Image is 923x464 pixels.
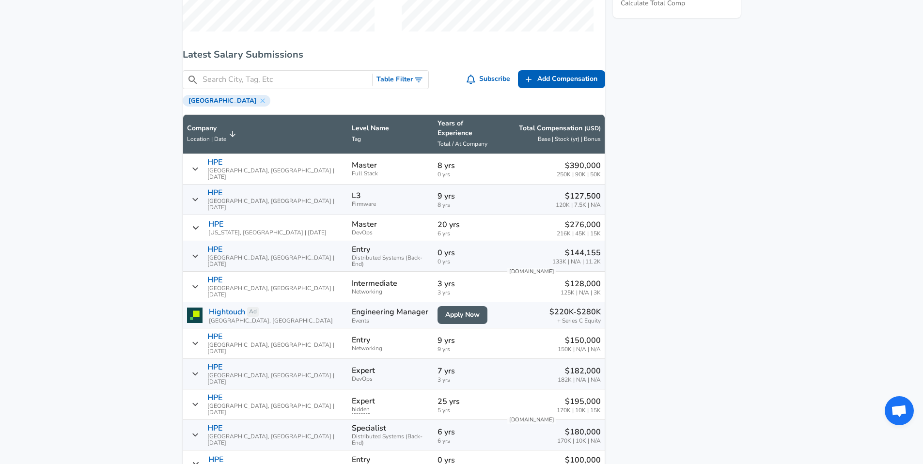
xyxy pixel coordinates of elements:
p: HPE [207,158,222,167]
p: Entry [352,245,370,254]
p: HPE [208,220,223,229]
span: 3 yrs [438,290,499,296]
span: [US_STATE], [GEOGRAPHIC_DATA] | [DATE] [208,230,327,236]
button: Toggle Search Filters [373,71,428,89]
p: HPE [207,332,222,341]
span: Firmware [352,201,430,207]
p: 8 yrs [438,160,499,171]
p: L3 [352,191,361,200]
h6: Latest Salary Submissions [183,47,605,62]
span: Tag [352,135,361,143]
p: Entry [352,455,370,464]
span: [GEOGRAPHIC_DATA], [GEOGRAPHIC_DATA] | [DATE] [207,403,344,416]
p: $276,000 [557,219,601,231]
p: $195,000 [557,396,601,407]
p: Intermediate [352,279,397,288]
p: HPE [207,188,222,197]
span: 150K | N/A | N/A [558,346,601,353]
img: hightouchlogo.png [187,308,203,323]
p: 6 yrs [438,426,499,438]
span: 133K | N/A | 11.2K [552,259,601,265]
span: 9 yrs [438,346,499,353]
span: [GEOGRAPHIC_DATA], [GEOGRAPHIC_DATA] | [DATE] [207,433,344,446]
span: 3 yrs [438,377,499,383]
p: 25 yrs [438,396,499,407]
span: 216K | 45K | 15K [557,231,601,237]
a: Add Compensation [518,70,605,88]
input: Search City, Tag, Etc [203,74,369,86]
span: 6 yrs [438,231,499,237]
p: HPE [207,363,222,371]
p: 20 yrs [438,219,499,231]
span: 0 yrs [438,259,499,265]
span: [GEOGRAPHIC_DATA], [GEOGRAPHIC_DATA] | [DATE] [207,342,344,355]
span: [GEOGRAPHIC_DATA], [GEOGRAPHIC_DATA] | [DATE] [207,285,344,298]
span: DevOps [352,230,430,236]
span: 5 yrs [438,407,499,414]
span: 170K | 10K | 15K [557,407,601,414]
span: CompanyLocation | Date [187,124,239,145]
span: [GEOGRAPHIC_DATA], [GEOGRAPHIC_DATA] [209,318,333,324]
p: HPE [207,393,222,402]
p: HPE [207,276,222,284]
p: HPE [207,245,222,254]
span: 8 yrs [438,202,499,208]
div: [GEOGRAPHIC_DATA] [183,95,270,107]
p: Expert [352,366,375,375]
span: [GEOGRAPHIC_DATA], [GEOGRAPHIC_DATA] | [DATE] [207,372,344,385]
p: Specialist [352,424,386,433]
p: Company [187,124,226,133]
p: Level Name [352,124,430,133]
p: Master [352,161,377,170]
p: Total Compensation [519,124,601,133]
span: focus tag for this data point is hidden until there are more submissions. Submit your salary anon... [352,405,370,414]
p: Years of Experience [438,119,499,138]
p: $220K-$280K [549,306,601,318]
span: Distributed Systems (Back-End) [352,255,430,267]
span: [GEOGRAPHIC_DATA], [GEOGRAPHIC_DATA] | [DATE] [207,198,344,211]
p: HPE [208,455,223,464]
p: $144,155 [552,247,601,259]
button: Subscribe [465,70,514,88]
span: 0 yrs [438,171,499,178]
span: Networking [352,345,430,352]
button: (USD) [584,124,601,133]
span: [GEOGRAPHIC_DATA], [GEOGRAPHIC_DATA] | [DATE] [207,168,344,180]
p: $150,000 [558,335,601,346]
p: HPE [207,424,222,433]
div: Open chat [885,396,914,425]
p: $180,000 [557,426,601,438]
span: Events [352,318,430,324]
span: Full Stack [352,170,430,177]
p: Entry [352,336,370,344]
span: Add Compensation [537,73,597,85]
p: Expert [352,397,375,405]
span: Total / At Company [438,140,487,148]
p: 0 yrs [438,247,499,259]
span: + Series C Equity [557,318,601,324]
span: 250K | 90K | 50K [557,171,601,178]
span: [GEOGRAPHIC_DATA], [GEOGRAPHIC_DATA] | [DATE] [207,255,344,267]
span: 125K | N/A | 3K [561,290,601,296]
p: $128,000 [561,278,601,290]
p: $182,000 [558,365,601,377]
p: 7 yrs [438,365,499,377]
span: DevOps [352,376,430,382]
p: 9 yrs [438,190,499,202]
p: 3 yrs [438,278,499,290]
a: Ad [247,307,259,316]
span: 182K | N/A | N/A [558,377,601,383]
a: Hightouch [209,306,245,318]
p: $390,000 [557,160,601,171]
p: $127,500 [556,190,601,202]
span: [GEOGRAPHIC_DATA] [185,97,261,105]
span: 120K | 7.5K | N/A [556,202,601,208]
span: Distributed Systems (Back-End) [352,433,430,446]
span: Base | Stock (yr) | Bonus [538,135,601,143]
p: Master [352,220,377,229]
span: 170K | 10K | N/A [557,438,601,444]
span: Location | Date [187,135,226,143]
span: Networking [352,289,430,295]
p: 9 yrs [438,335,499,346]
span: Total Compensation (USD) Base | Stock (yr) | Bonus [506,124,600,145]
